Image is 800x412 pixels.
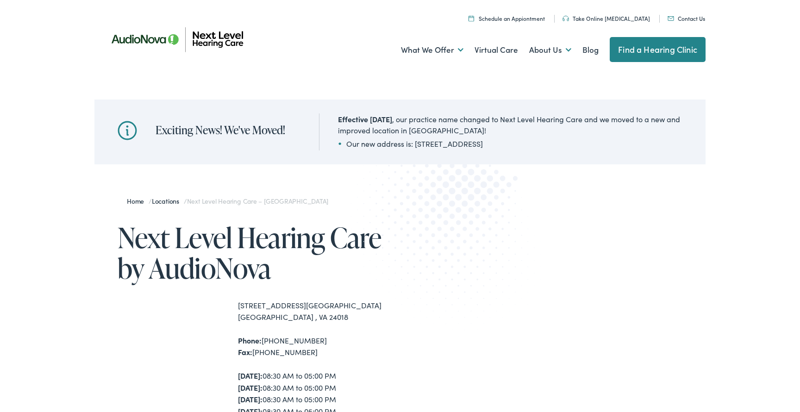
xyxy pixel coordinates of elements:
[238,335,400,358] div: [PHONE_NUMBER] [PHONE_NUMBER]
[562,16,569,21] img: An icon symbolizing headphones, colored in teal, suggests audio-related services or features.
[668,16,674,21] img: An icon representing mail communication is presented in a unique teal color.
[238,382,262,393] strong: [DATE]:
[127,196,149,206] a: Home
[469,15,474,21] img: Calendar icon representing the ability to schedule a hearing test or hearing aid appointment at N...
[562,14,650,22] a: Take Online [MEDICAL_DATA]
[238,347,252,357] strong: Fax:
[582,33,599,67] a: Blog
[238,394,262,404] strong: [DATE]:
[401,33,463,67] a: What We Offer
[152,196,184,206] a: Locations
[187,196,329,206] span: Next Level Hearing Care – [GEOGRAPHIC_DATA]
[238,300,400,323] div: [STREET_ADDRESS][GEOGRAPHIC_DATA] [GEOGRAPHIC_DATA] , VA 24018
[338,114,392,124] b: Effective [DATE]
[156,124,300,137] h2: Exciting News! We've Moved!
[338,138,682,149] li: Our new address is: [STREET_ADDRESS]
[118,222,400,283] h1: Next Level Hearing Care by AudioNova
[238,335,262,345] strong: Phone:
[127,196,328,206] span: / /
[238,370,262,381] strong: [DATE]:
[338,113,682,136] div: , our practice name changed to Next Level Hearing Care and we moved to a new and improved locatio...
[469,14,545,22] a: Schedule an Appiontment
[529,33,571,67] a: About Us
[668,14,705,22] a: Contact Us
[610,37,706,62] a: Find a Hearing Clinic
[475,33,518,67] a: Virtual Care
